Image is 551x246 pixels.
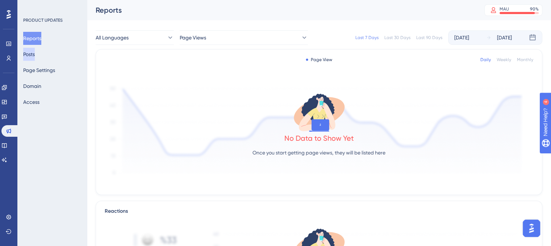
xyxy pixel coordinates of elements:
span: Page Views [180,33,206,42]
div: Reports [96,5,466,15]
div: Weekly [497,57,511,63]
button: Page Views [180,30,308,45]
div: Page View [306,57,332,63]
div: Last 30 Days [384,35,410,41]
div: Monthly [517,57,533,63]
div: Reactions [105,207,533,216]
button: All Languages [96,30,174,45]
div: No Data to Show Yet [284,133,354,143]
div: PRODUCT UPDATES [23,17,63,23]
span: Need Help? [17,2,45,10]
div: Last 90 Days [416,35,442,41]
button: Domain [23,80,41,93]
span: All Languages [96,33,129,42]
div: [DATE] [497,33,512,42]
button: Page Settings [23,64,55,77]
button: Posts [23,48,35,61]
button: Access [23,96,39,109]
div: 4 [50,4,53,9]
p: Once you start getting page views, they will be listed here [252,148,385,157]
div: Daily [480,57,491,63]
button: Reports [23,32,41,45]
iframe: UserGuiding AI Assistant Launcher [521,217,542,239]
div: 90 % [530,6,539,12]
div: MAU [500,6,509,12]
div: [DATE] [454,33,469,42]
div: Last 7 Days [355,35,379,41]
